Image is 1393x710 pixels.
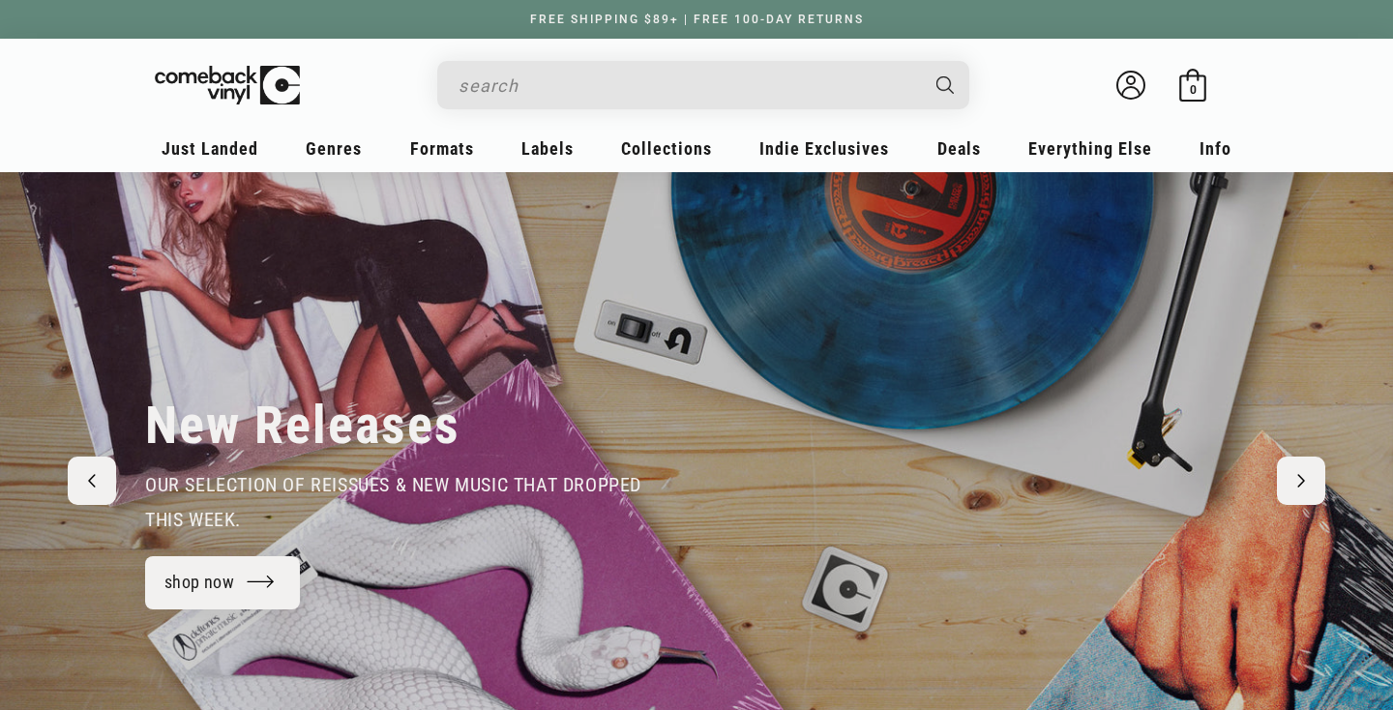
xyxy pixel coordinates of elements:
[145,473,641,531] span: our selection of reissues & new music that dropped this week.
[145,394,460,458] h2: New Releases
[1277,457,1325,505] button: Next slide
[306,138,362,159] span: Genres
[511,13,883,26] a: FREE SHIPPING $89+ | FREE 100-DAY RETURNS
[1028,138,1152,159] span: Everything Else
[937,138,981,159] span: Deals
[621,138,712,159] span: Collections
[162,138,258,159] span: Just Landed
[920,61,972,109] button: Search
[1190,82,1197,97] span: 0
[437,61,969,109] div: Search
[521,138,574,159] span: Labels
[1200,138,1231,159] span: Info
[68,457,116,505] button: Previous slide
[759,138,889,159] span: Indie Exclusives
[410,138,474,159] span: Formats
[459,66,917,105] input: search
[145,556,300,609] a: shop now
